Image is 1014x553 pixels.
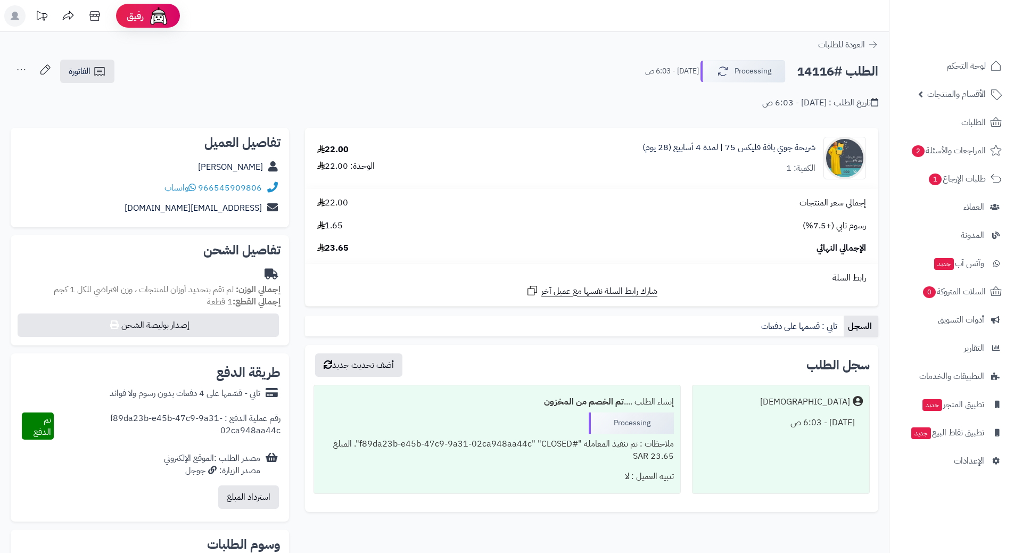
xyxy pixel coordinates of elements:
[921,397,984,412] span: تطبيق المتجر
[34,414,51,439] span: تم الدفع
[218,485,279,509] button: استرداد المبلغ
[54,283,234,296] span: لم تقم بتحديد أوزان للمنتجات ، وزن افتراضي للكل 1 كجم
[198,181,262,194] a: 966545909806
[642,142,815,154] a: شريحة جوي باقة فليكس 75 | لمدة 4 أسابيع (28 يوم)
[964,341,984,356] span: التقارير
[954,453,984,468] span: الإعدادات
[317,220,343,232] span: 1.65
[236,283,281,296] strong: إجمالي الوزن:
[896,279,1008,304] a: السلات المتروكة0
[164,181,196,194] a: واتساب
[317,242,349,254] span: 23.65
[799,197,866,209] span: إجمالي سعر المنتجات
[896,335,1008,361] a: التقارير
[19,136,281,149] h2: تفاصيل العميل
[786,162,815,175] div: الكمية: 1
[912,145,925,157] span: 2
[963,200,984,214] span: العملاء
[922,399,942,411] span: جديد
[233,295,281,308] strong: إجمالي القطع:
[544,395,624,408] b: تم الخصم من المخزون
[896,222,1008,248] a: المدونة
[28,5,55,29] a: تحديثات المنصة
[934,258,954,270] span: جديد
[762,97,878,109] div: تاريخ الطلب : [DATE] - 6:03 ص
[797,61,878,82] h2: الطلب #14116
[806,359,870,372] h3: سجل الطلب
[896,448,1008,474] a: الإعدادات
[911,427,931,439] span: جديد
[309,272,874,284] div: رابط السلة
[896,138,1008,163] a: المراجعات والأسئلة2
[164,452,260,477] div: مصدر الطلب :الموقع الإلكتروني
[757,316,844,337] a: تابي : قسمها على دفعات
[110,387,260,400] div: تابي - قسّمها على 4 دفعات بدون رسوم ولا فوائد
[60,60,114,83] a: الفاتورة
[645,66,699,77] small: [DATE] - 6:03 ص
[317,197,348,209] span: 22.00
[896,392,1008,417] a: تطبيق المتجرجديد
[54,412,281,440] div: رقم عملية الدفع : f89da23b-e45b-47c9-9a31-02ca948aa44c
[910,425,984,440] span: تطبيق نقاط البيع
[923,286,936,298] span: 0
[919,369,984,384] span: التطبيقات والخدمات
[526,284,657,298] a: شارك رابط السلة نفسها مع عميل آخر
[803,220,866,232] span: رسوم تابي (+7.5%)
[896,307,1008,333] a: أدوات التسويق
[19,244,281,257] h2: تفاصيل الشحن
[896,53,1008,79] a: لوحة التحكم
[927,87,986,102] span: الأقسام والمنتجات
[320,392,673,412] div: إنشاء الطلب ....
[896,364,1008,389] a: التطبيقات والخدمات
[320,434,673,467] div: ملاحظات : تم تنفيذ المعاملة "#f89da23b-e45b-47c9-9a31-02ca948aa44c" "CLOSED". المبلغ 23.65 SAR
[216,366,281,379] h2: طريقة الدفع
[69,65,90,78] span: الفاتورة
[164,465,260,477] div: مصدر الزيارة: جوجل
[207,295,281,308] small: 1 قطعة
[896,420,1008,445] a: تطبيق نقاط البيعجديد
[699,412,863,433] div: [DATE] - 6:03 ص
[19,538,281,551] h2: وسوم الطلبات
[961,115,986,130] span: الطلبات
[942,27,1004,49] img: logo-2.png
[911,143,986,158] span: المراجعات والأسئلة
[929,174,942,185] span: 1
[922,284,986,299] span: السلات المتروكة
[818,38,865,51] span: العودة للطلبات
[844,316,878,337] a: السجل
[961,228,984,243] span: المدونة
[700,60,786,82] button: Processing
[896,194,1008,220] a: العملاء
[315,353,402,377] button: أضف تحديث جديد
[127,10,144,22] span: رفيق
[541,285,657,298] span: شارك رابط السلة نفسها مع عميل آخر
[824,137,865,179] img: 1751337860-503576965_1107209781436177_3925990163636010626_n-90x90.jpg
[817,242,866,254] span: الإجمالي النهائي
[946,59,986,73] span: لوحة التحكم
[818,38,878,51] a: العودة للطلبات
[933,256,984,271] span: وآتس آب
[896,251,1008,276] a: وآتس آبجديد
[938,312,984,327] span: أدوات التسويق
[317,144,349,156] div: 22.00
[317,160,375,172] div: الوحدة: 22.00
[928,171,986,186] span: طلبات الإرجاع
[589,412,674,434] div: Processing
[148,5,169,27] img: ai-face.png
[198,161,263,174] a: [PERSON_NAME]
[760,396,850,408] div: [DEMOGRAPHIC_DATA]
[320,466,673,487] div: تنبيه العميل : لا
[18,313,279,337] button: إصدار بوليصة الشحن
[125,202,262,214] a: [EMAIL_ADDRESS][DOMAIN_NAME]
[896,110,1008,135] a: الطلبات
[896,166,1008,192] a: طلبات الإرجاع1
